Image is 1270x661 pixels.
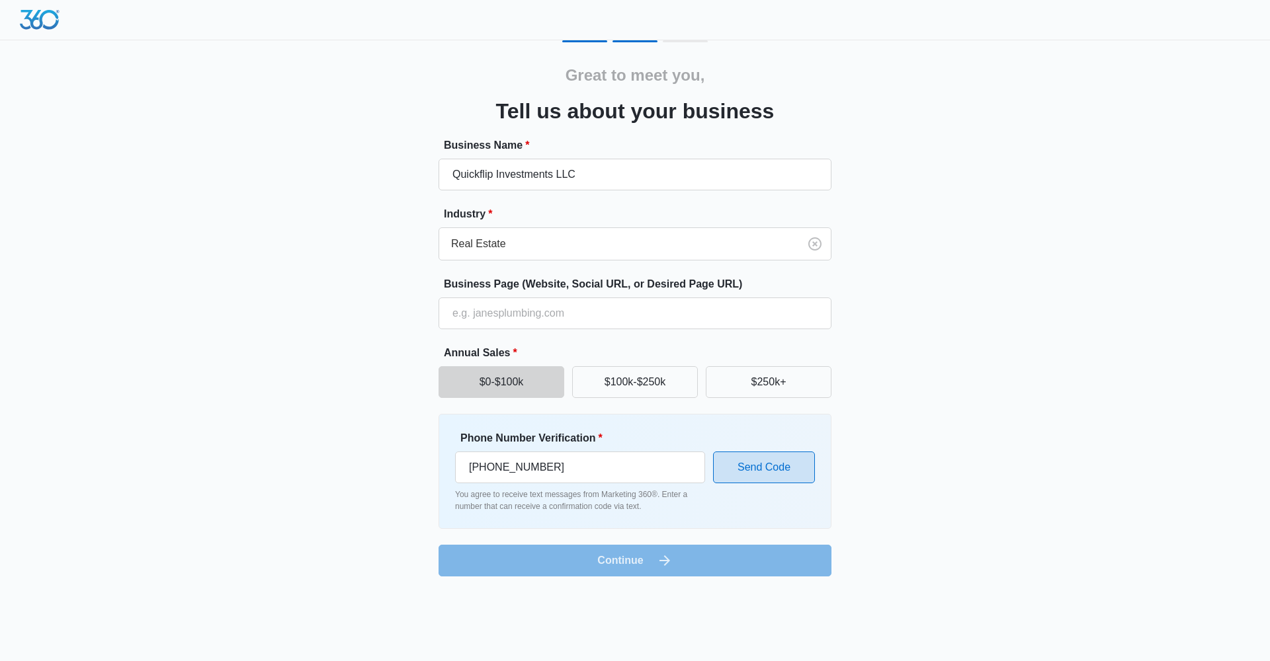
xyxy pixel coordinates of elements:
input: e.g. janesplumbing.com [439,297,831,329]
input: Ex. +1-555-555-5555 [455,451,705,483]
h3: Tell us about your business [496,95,775,127]
label: Annual Sales [444,345,837,361]
label: Phone Number Verification [460,430,710,446]
p: You agree to receive text messages from Marketing 360®. Enter a number that can receive a confirm... [455,488,705,512]
button: $0-$100k [439,366,564,398]
button: Send Code [713,451,815,483]
button: $100k-$250k [572,366,698,398]
button: $250k+ [706,366,831,398]
input: e.g. Jane's Plumbing [439,159,831,190]
label: Business Name [444,137,837,153]
button: Clear [804,233,825,254]
label: Business Page (Website, Social URL, or Desired Page URL) [444,276,837,292]
label: Industry [444,206,837,222]
h2: Great to meet you, [566,63,705,87]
